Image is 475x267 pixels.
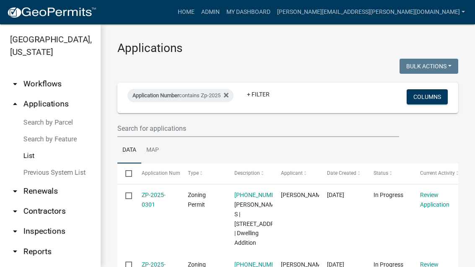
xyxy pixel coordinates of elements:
a: [PERSON_NAME][EMAIL_ADDRESS][PERSON_NAME][DOMAIN_NAME] [274,4,468,20]
span: Type [188,170,199,176]
a: My Dashboard [223,4,274,20]
datatable-header-cell: Type [180,163,226,184]
span: Zoning Permit [188,192,206,208]
datatable-header-cell: Application Number [133,163,180,184]
datatable-header-cell: Applicant [273,163,319,184]
span: Current Activity [420,170,455,176]
i: arrow_drop_down [10,79,20,89]
i: arrow_drop_down [10,206,20,216]
span: Status [374,170,388,176]
span: Application Number [142,170,187,176]
span: Application Number [132,92,179,99]
datatable-header-cell: Description [226,163,273,184]
h3: Applications [117,41,458,55]
div: contains Zp-2025 [127,89,234,102]
a: + Filter [240,87,276,102]
datatable-header-cell: Date Created [319,163,366,184]
span: Description [234,170,260,176]
span: 66-016-1600 | ZUK, LOGAN S | 5461 COUNTY ROAD 12 | Dwelling Addition [234,192,286,246]
span: Dale Storebo [281,192,326,198]
a: Admin [198,4,223,20]
a: Review Application [420,192,449,208]
span: 09/22/2025 [327,192,344,198]
input: Search for applications [117,120,399,137]
i: arrow_drop_down [10,226,20,236]
a: ZP-2025-0301 [142,192,166,208]
i: arrow_drop_down [10,186,20,196]
datatable-header-cell: Select [117,163,133,184]
a: Home [174,4,198,20]
datatable-header-cell: Current Activity [412,163,458,184]
datatable-header-cell: Status [366,163,412,184]
a: [PHONE_NUMBER] [234,192,284,198]
span: In Progress [374,192,403,198]
a: Map [141,137,164,164]
i: arrow_drop_up [10,99,20,109]
span: Applicant [281,170,303,176]
button: Bulk Actions [400,59,458,74]
a: Data [117,137,141,164]
button: Columns [407,89,448,104]
i: arrow_drop_down [10,246,20,257]
span: Date Created [327,170,356,176]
